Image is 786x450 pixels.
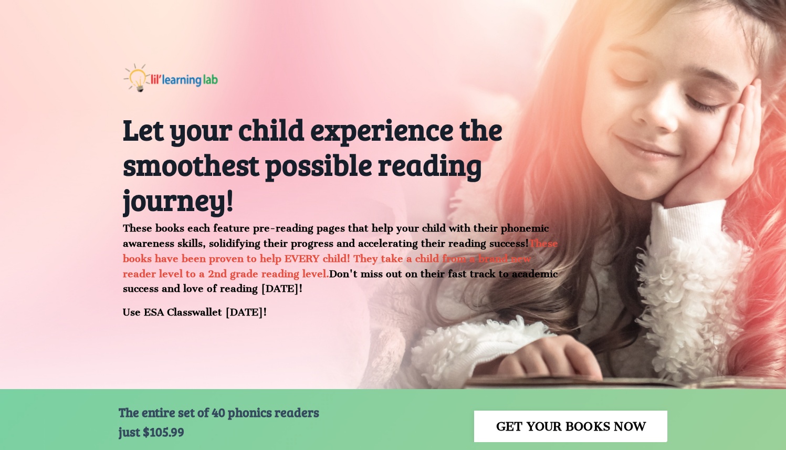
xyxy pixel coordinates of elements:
strong: Use ESA Classwallet [DATE]! [123,306,267,318]
span: just $105.99 [119,423,184,440]
strong: These books each feature pre-reading pages that help your child with their phonemic awareness ski... [123,222,558,295]
a: GET YOUR BOOKS NOW [474,411,668,442]
span: These books have been proven to help EVERY child! They take a child from a brand new reader level... [123,237,558,280]
span: The entire set of 40 phonics readers [119,403,319,421]
span: Let your child experience the smoothest possible reading journey! [123,109,502,219]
